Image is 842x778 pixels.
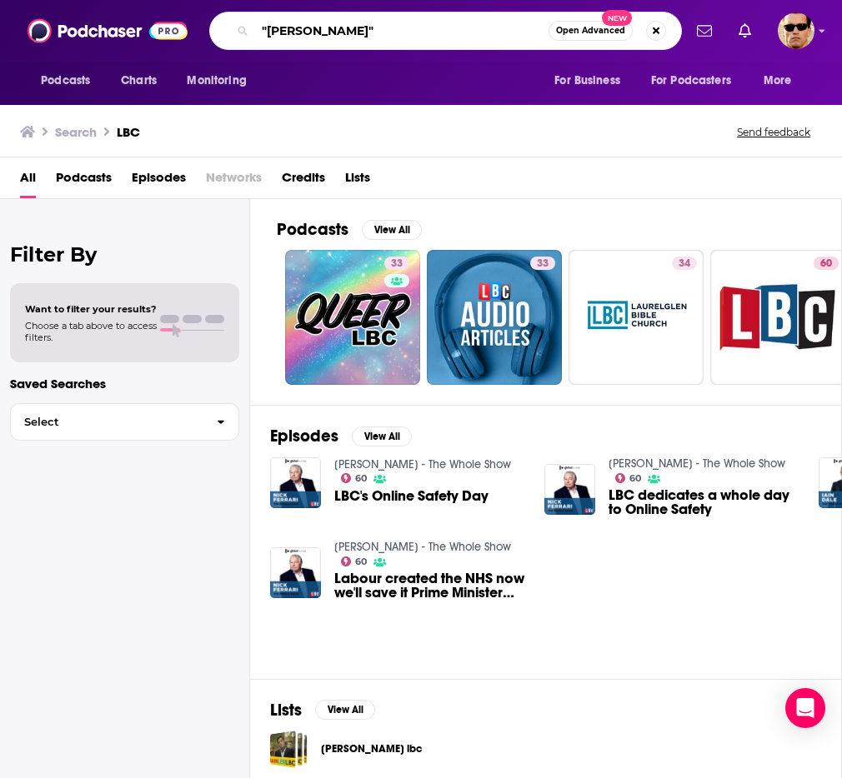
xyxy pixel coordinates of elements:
span: Logged in as karldevries [778,12,814,49]
a: Credits [282,164,325,198]
h3: LBC [117,124,140,140]
a: All [20,164,36,198]
img: User Profile [778,12,814,49]
a: PodcastsView All [277,219,422,240]
span: Podcasts [41,69,90,92]
h2: Lists [270,700,302,721]
img: Podchaser - Follow, Share and Rate Podcasts [28,15,188,47]
button: Show profile menu [778,12,814,49]
a: 33 [427,250,562,385]
span: More [764,69,792,92]
a: 33 [285,250,420,385]
a: LBC's Online Safety Day [334,489,489,503]
button: Send feedback [732,125,815,139]
span: 60 [629,475,641,482]
button: View All [315,700,375,720]
button: open menu [752,65,813,97]
a: 60 [615,473,642,483]
a: Iain Lee lbc [270,731,308,768]
div: Open Intercom Messenger [785,688,825,728]
h2: Episodes [270,426,338,446]
a: Show notifications dropdown [732,17,758,45]
button: open menu [175,65,268,97]
div: Search podcasts, credits, & more... [209,12,682,50]
button: View All [362,220,422,240]
a: Show notifications dropdown [690,17,719,45]
img: Labour created the NHS now we'll save it Prime Minister tells LBC [270,547,321,598]
a: 33 [384,257,409,270]
span: Select [11,416,203,427]
h2: Filter By [10,242,239,267]
a: 60 [341,556,368,566]
button: open menu [640,65,755,97]
span: Open Advanced [556,27,625,35]
a: Nick Ferrari - The Whole Show [334,457,511,471]
span: Monitoring [187,69,246,92]
span: Networks [206,164,262,198]
span: 33 [537,256,549,272]
span: 33 [391,256,403,272]
a: 33 [530,257,555,270]
a: Episodes [132,164,186,198]
button: View All [352,426,412,446]
span: For Business [554,69,620,92]
span: 60 [355,558,367,566]
h2: Podcasts [277,219,348,240]
a: Nick Ferrari - The Whole Show [609,456,785,471]
button: open menu [543,65,641,97]
a: [PERSON_NAME] lbc [321,740,423,758]
span: New [602,10,632,26]
button: open menu [29,65,112,97]
a: ListsView All [270,700,375,721]
span: 34 [679,256,690,272]
input: Search podcasts, credits, & more... [255,17,549,44]
a: 34 [672,257,697,270]
span: For Podcasters [651,69,731,92]
span: 60 [820,256,832,272]
a: Charts [110,65,167,97]
a: 34 [569,250,704,385]
a: Labour created the NHS now we'll save it Prime Minister tells LBC [334,571,524,600]
a: Lists [345,164,370,198]
span: Want to filter your results? [25,303,157,315]
a: EpisodesView All [270,426,412,446]
button: Select [10,403,239,441]
a: 60 [341,473,368,483]
button: Open AdvancedNew [549,21,633,41]
a: Nick Ferrari - The Whole Show [334,540,511,554]
span: Choose a tab above to access filters. [25,320,157,343]
h3: Search [55,124,97,140]
p: Saved Searches [10,376,239,391]
a: Podcasts [56,164,112,198]
img: LBC dedicates a whole day to Online Safety [544,464,595,515]
span: 60 [355,475,367,482]
a: LBC dedicates a whole day to Online Safety [609,488,799,516]
span: Charts [121,69,157,92]
a: 60 [814,257,839,270]
img: LBC's Online Safety Day [270,457,321,508]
